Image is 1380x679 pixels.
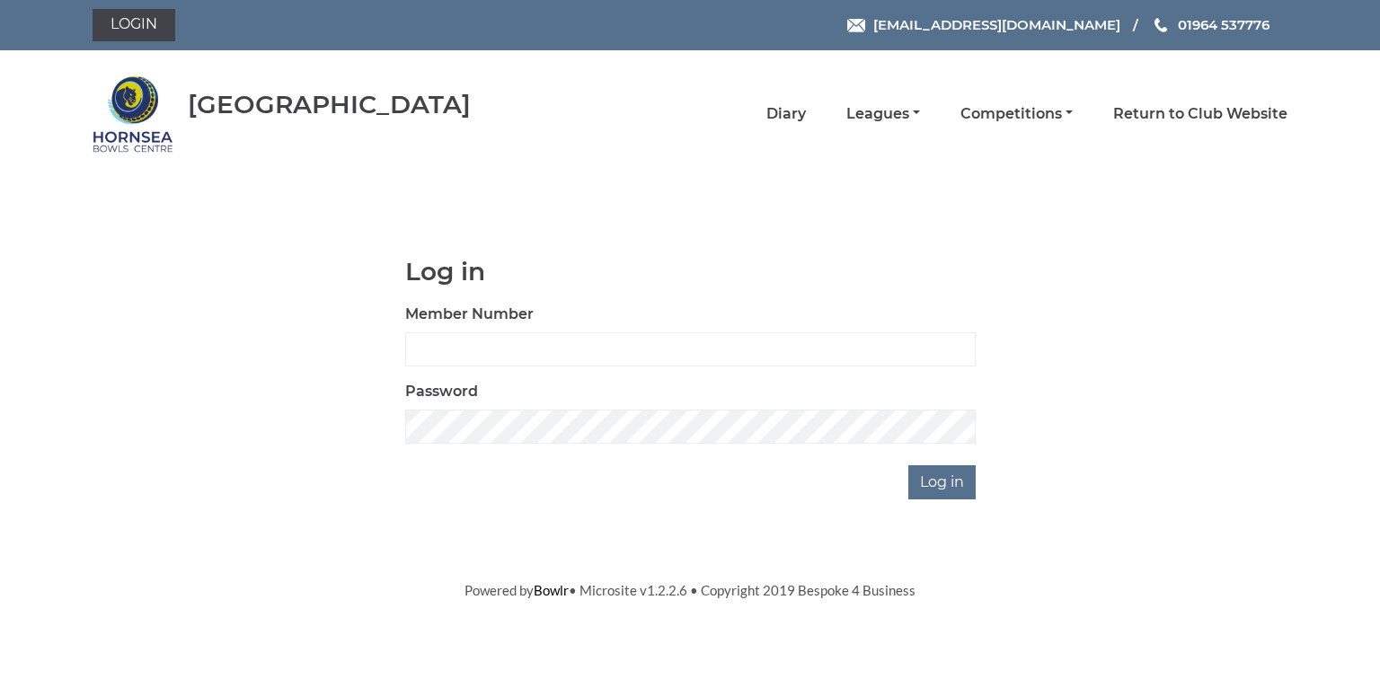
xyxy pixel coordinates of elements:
a: Competitions [960,104,1073,124]
input: Log in [908,465,976,499]
a: Leagues [846,104,920,124]
a: Email [EMAIL_ADDRESS][DOMAIN_NAME] [847,14,1120,35]
a: Bowlr [534,582,569,598]
label: Member Number [405,304,534,325]
img: Hornsea Bowls Centre [93,74,173,154]
span: [EMAIL_ADDRESS][DOMAIN_NAME] [873,16,1120,33]
img: Email [847,19,865,32]
a: Login [93,9,175,41]
a: Return to Club Website [1113,104,1287,124]
span: 01964 537776 [1178,16,1269,33]
a: Diary [766,104,806,124]
a: Phone us 01964 537776 [1152,14,1269,35]
h1: Log in [405,258,976,286]
div: [GEOGRAPHIC_DATA] [188,91,471,119]
span: Powered by • Microsite v1.2.2.6 • Copyright 2019 Bespoke 4 Business [464,582,916,598]
img: Phone us [1154,18,1167,32]
label: Password [405,381,478,402]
